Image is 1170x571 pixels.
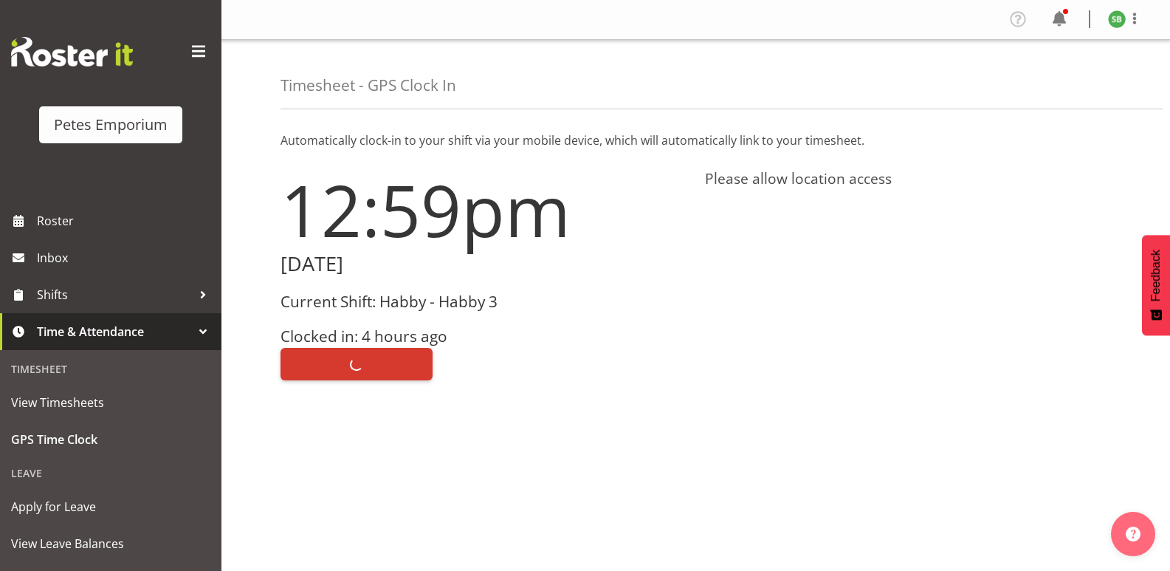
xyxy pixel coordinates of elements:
[281,170,687,250] h1: 12:59pm
[4,384,218,421] a: View Timesheets
[4,458,218,488] div: Leave
[37,284,192,306] span: Shifts
[4,421,218,458] a: GPS Time Clock
[1142,235,1170,335] button: Feedback - Show survey
[281,131,1111,149] p: Automatically clock-in to your shift via your mobile device, which will automatically link to you...
[1108,10,1126,28] img: stephanie-burden9828.jpg
[11,533,210,555] span: View Leave Balances
[11,37,133,66] img: Rosterit website logo
[281,293,687,310] h3: Current Shift: Habby - Habby 3
[11,428,210,451] span: GPS Time Clock
[4,525,218,562] a: View Leave Balances
[1149,250,1163,301] span: Feedback
[705,170,1112,188] h4: Please allow location access
[11,496,210,518] span: Apply for Leave
[281,77,456,94] h4: Timesheet - GPS Clock In
[54,114,168,136] div: Petes Emporium
[1126,527,1140,541] img: help-xxl-2.png
[37,321,192,343] span: Time & Attendance
[37,210,214,232] span: Roster
[4,354,218,384] div: Timesheet
[281,328,687,345] h3: Clocked in: 4 hours ago
[4,488,218,525] a: Apply for Leave
[37,247,214,269] span: Inbox
[11,392,210,414] span: View Timesheets
[281,253,687,276] h2: [DATE]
